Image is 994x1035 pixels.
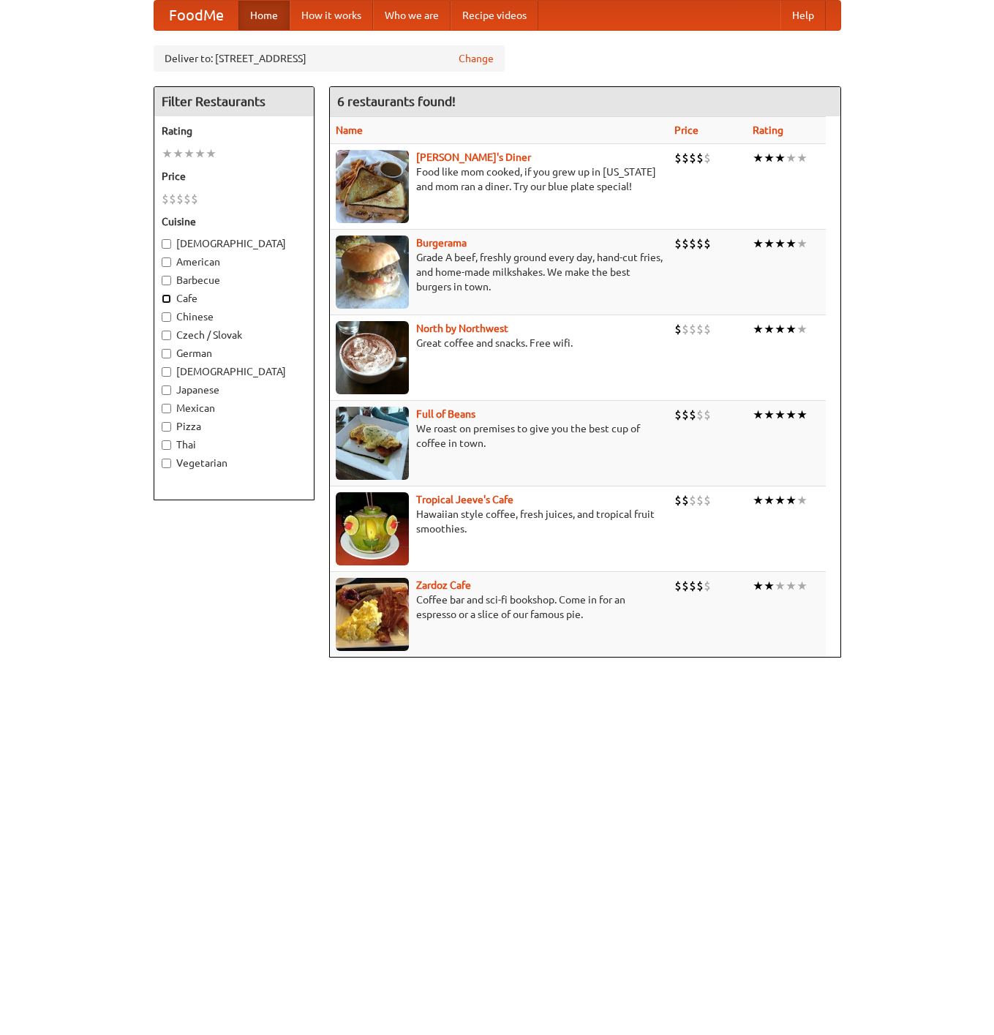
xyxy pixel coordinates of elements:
[682,236,689,252] li: $
[786,492,797,508] li: ★
[336,321,409,394] img: north.jpg
[696,578,704,594] li: $
[797,407,807,423] li: ★
[337,94,456,108] ng-pluralize: 6 restaurants found!
[373,1,451,30] a: Who we are
[162,364,306,379] label: [DEMOGRAPHIC_DATA]
[682,492,689,508] li: $
[797,321,807,337] li: ★
[786,578,797,594] li: ★
[704,236,711,252] li: $
[797,492,807,508] li: ★
[336,165,663,194] p: Food like mom cooked, if you grew up in [US_STATE] and mom ran a diner. Try our blue plate special!
[162,312,171,322] input: Chinese
[176,191,184,207] li: $
[753,407,764,423] li: ★
[764,321,775,337] li: ★
[336,507,663,536] p: Hawaiian style coffee, fresh juices, and tropical fruit smoothies.
[682,578,689,594] li: $
[775,236,786,252] li: ★
[689,236,696,252] li: $
[775,578,786,594] li: ★
[704,321,711,337] li: $
[238,1,290,30] a: Home
[336,150,409,223] img: sallys.jpg
[764,236,775,252] li: ★
[416,151,531,163] b: [PERSON_NAME]'s Diner
[416,237,467,249] b: Burgerama
[775,321,786,337] li: ★
[689,150,696,166] li: $
[162,255,306,269] label: American
[753,578,764,594] li: ★
[162,346,306,361] label: German
[674,150,682,166] li: $
[162,146,173,162] li: ★
[195,146,206,162] li: ★
[336,407,409,480] img: beans.jpg
[162,383,306,397] label: Japanese
[162,404,171,413] input: Mexican
[797,578,807,594] li: ★
[154,1,238,30] a: FoodMe
[753,492,764,508] li: ★
[696,236,704,252] li: $
[674,492,682,508] li: $
[162,257,171,267] input: American
[696,150,704,166] li: $
[162,236,306,251] label: [DEMOGRAPHIC_DATA]
[162,239,171,249] input: [DEMOGRAPHIC_DATA]
[764,407,775,423] li: ★
[162,276,171,285] input: Barbecue
[336,250,663,294] p: Grade A beef, freshly ground every day, hand-cut fries, and home-made milkshakes. We make the bes...
[459,51,494,66] a: Change
[674,124,699,136] a: Price
[775,492,786,508] li: ★
[416,408,475,420] a: Full of Beans
[336,336,663,350] p: Great coffee and snacks. Free wifi.
[173,146,184,162] li: ★
[162,124,306,138] h5: Rating
[674,321,682,337] li: $
[162,331,171,340] input: Czech / Slovak
[290,1,373,30] a: How it works
[191,191,198,207] li: $
[184,146,195,162] li: ★
[336,236,409,309] img: burgerama.jpg
[416,323,508,334] b: North by Northwest
[416,579,471,591] a: Zardoz Cafe
[336,124,363,136] a: Name
[162,422,171,432] input: Pizza
[162,291,306,306] label: Cafe
[336,421,663,451] p: We roast on premises to give you the best cup of coffee in town.
[797,236,807,252] li: ★
[162,309,306,324] label: Chinese
[162,419,306,434] label: Pizza
[696,492,704,508] li: $
[184,191,191,207] li: $
[162,214,306,229] h5: Cuisine
[689,407,696,423] li: $
[206,146,217,162] li: ★
[154,87,314,116] h4: Filter Restaurants
[775,407,786,423] li: ★
[786,407,797,423] li: ★
[689,492,696,508] li: $
[696,407,704,423] li: $
[162,191,169,207] li: $
[336,578,409,651] img: zardoz.jpg
[682,321,689,337] li: $
[696,321,704,337] li: $
[764,578,775,594] li: ★
[162,459,171,468] input: Vegetarian
[451,1,538,30] a: Recipe videos
[674,236,682,252] li: $
[704,492,711,508] li: $
[753,124,783,136] a: Rating
[162,328,306,342] label: Czech / Slovak
[162,385,171,395] input: Japanese
[753,236,764,252] li: ★
[764,150,775,166] li: ★
[162,456,306,470] label: Vegetarian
